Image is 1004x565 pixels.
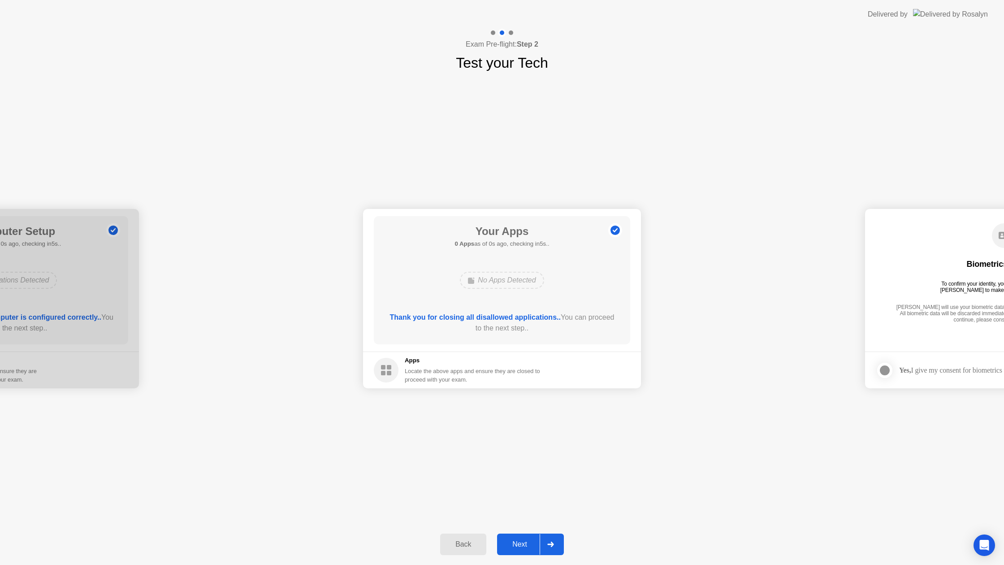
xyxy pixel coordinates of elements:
b: Thank you for closing all disallowed applications.. [390,313,561,321]
h5: as of 0s ago, checking in5s.. [454,239,549,248]
h5: Apps [405,356,541,365]
h4: Exam Pre-flight: [466,39,538,50]
b: 0 Apps [454,240,474,247]
div: You can proceed to the next step.. [387,312,618,334]
h1: Your Apps [454,223,549,239]
div: Next [500,540,540,548]
div: Open Intercom Messenger [974,535,995,556]
div: No Apps Detected [460,272,544,289]
strong: Yes, [899,366,911,374]
b: Step 2 [517,40,538,48]
h1: Test your Tech [456,52,548,74]
div: Delivered by [868,9,908,20]
img: Delivered by Rosalyn [913,9,988,19]
div: Back [443,540,484,548]
button: Next [497,534,564,555]
button: Back [440,534,486,555]
div: Locate the above apps and ensure they are closed to proceed with your exam. [405,367,541,384]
